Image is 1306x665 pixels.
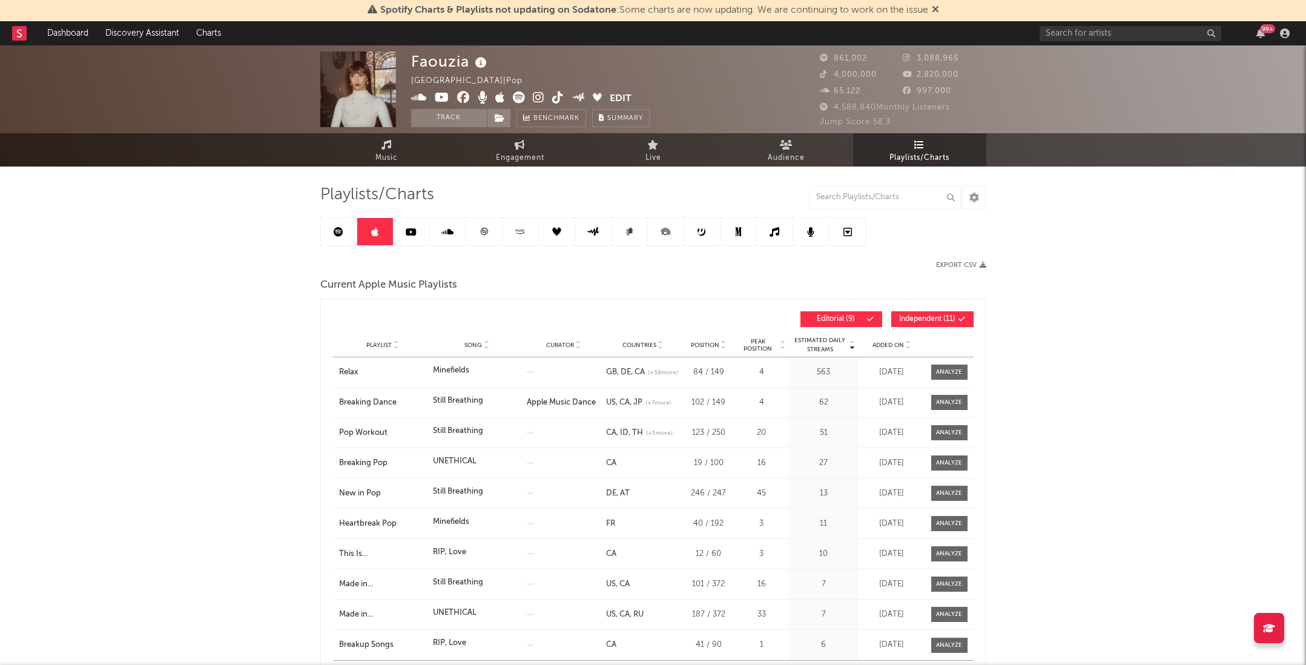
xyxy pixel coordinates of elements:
a: TH [628,429,643,437]
div: 102 / 149 [686,397,731,409]
div: 27 [792,457,856,469]
div: [DATE] [862,639,922,651]
button: Edit [610,91,632,107]
a: Made in [GEOGRAPHIC_DATA] [339,609,427,621]
span: Song [464,342,482,349]
div: 123 / 250 [686,427,731,439]
div: 10 [792,548,856,560]
div: [DATE] [862,518,922,530]
div: Still Breathing [433,577,483,589]
a: Breaking Dance [339,397,427,409]
span: Independent ( 11 ) [899,316,955,323]
span: 997,000 [903,87,951,95]
div: New in Pop [339,488,427,500]
a: Breakup Songs [339,639,427,651]
button: Export CSV [936,262,986,269]
div: 563 [792,366,856,379]
div: [DATE] [862,488,922,500]
div: 7 [792,609,856,621]
a: CA [616,580,630,588]
div: [DATE] [862,609,922,621]
span: Benchmark [533,111,579,126]
span: Current Apple Music Playlists [320,278,457,293]
div: 246 / 247 [686,488,731,500]
div: [DATE] [862,548,922,560]
a: GB [606,368,617,376]
a: CA [606,641,616,649]
button: Track [411,109,487,127]
a: ID [616,429,628,437]
a: CA [606,459,616,467]
div: UNETHICAL [433,607,477,619]
span: Live [645,151,661,165]
div: 13 [792,488,856,500]
a: Breaking Pop [339,457,427,469]
div: 45 [737,488,786,500]
span: 861,002 [820,55,867,62]
span: Playlists/Charts [320,188,434,202]
a: Music [320,133,453,167]
a: Playlists/Charts [853,133,986,167]
div: 187 / 372 [686,609,731,621]
span: 2,820,000 [903,71,958,79]
span: : Some charts are now updating. We are continuing to work on the issue [380,5,928,15]
a: JP [630,399,642,406]
span: (+ 5 more) [646,429,673,438]
button: Summary [592,109,650,127]
a: Discovery Assistant [97,21,188,45]
span: Spotify Charts & Playlists not updating on Sodatone [380,5,616,15]
div: 12 / 60 [686,548,731,560]
a: Benchmark [516,109,586,127]
a: Audience [720,133,853,167]
div: This Is [GEOGRAPHIC_DATA] [339,548,427,560]
a: CA [631,368,645,376]
div: [DATE] [862,457,922,469]
div: RIP, Love [433,546,466,558]
a: US [606,580,616,588]
a: Made in [GEOGRAPHIC_DATA] [339,578,427,591]
div: Relax [339,366,427,379]
a: FR [606,520,615,528]
span: 3,088,965 [903,55,958,62]
div: 4 [737,397,786,409]
div: 62 [792,397,856,409]
div: 3 [737,518,786,530]
div: Still Breathing [433,395,483,407]
span: Summary [607,115,643,122]
a: CA [606,429,616,437]
button: Independent(11) [891,311,974,327]
strong: Apple Music Dance [527,399,596,406]
button: Editorial(9) [800,311,882,327]
span: Added On [872,342,904,349]
span: 65,122 [820,87,860,95]
a: Pop Workout [339,427,427,439]
span: Estimated Daily Streams [792,336,848,354]
a: US [606,610,616,618]
button: 99+ [1256,28,1265,38]
a: RU [630,610,644,618]
div: 20 [737,427,786,439]
span: Curator [546,342,574,349]
div: [DATE] [862,397,922,409]
div: Heartbreak Pop [339,518,427,530]
a: Live [587,133,720,167]
a: CA [606,550,616,558]
div: [DATE] [862,578,922,591]
span: Countries [622,342,656,349]
div: 11 [792,518,856,530]
a: CA [616,399,630,406]
span: 4,588,840 Monthly Listeners [820,104,950,111]
div: 19 / 100 [686,457,731,469]
div: [DATE] [862,366,922,379]
span: Engagement [496,151,544,165]
a: Dashboard [39,21,97,45]
div: Still Breathing [433,425,483,437]
div: Still Breathing [433,486,483,498]
a: DE [617,368,631,376]
input: Search for artists [1040,26,1221,41]
div: 16 [737,578,786,591]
